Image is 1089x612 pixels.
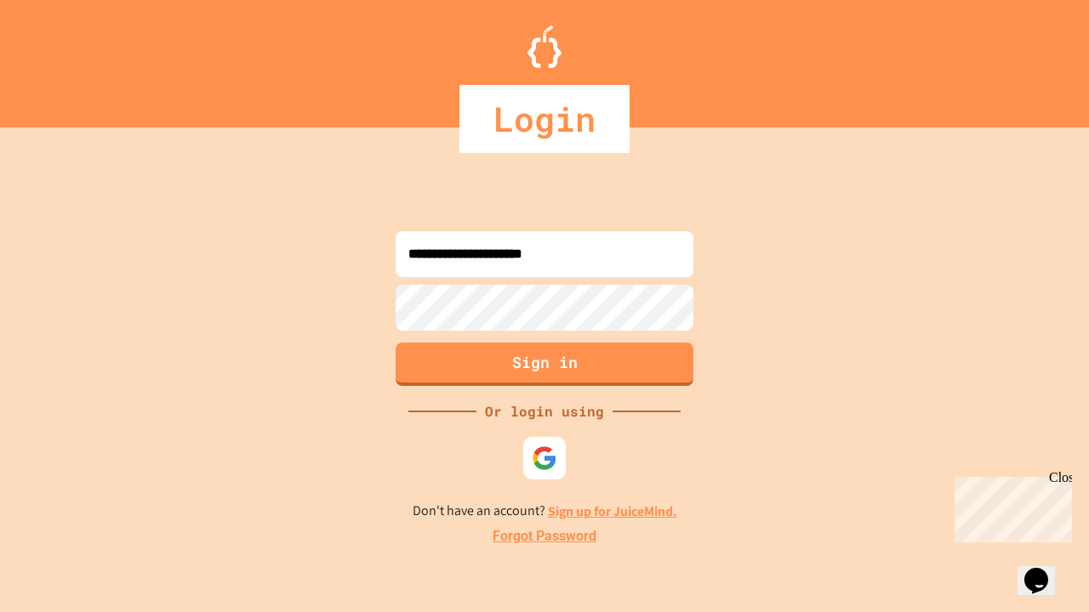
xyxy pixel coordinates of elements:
iframe: chat widget [948,470,1072,542]
button: Sign in [396,343,693,386]
a: Sign up for JuiceMind. [548,502,677,520]
div: Chat with us now!Close [7,7,117,108]
img: google-icon.svg [532,445,557,471]
div: Login [459,85,630,153]
div: Or login using [476,401,613,422]
iframe: chat widget [1018,544,1072,595]
p: Don't have an account? [413,501,677,522]
img: Logo.svg [527,25,562,68]
a: Forgot Password [493,526,596,547]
